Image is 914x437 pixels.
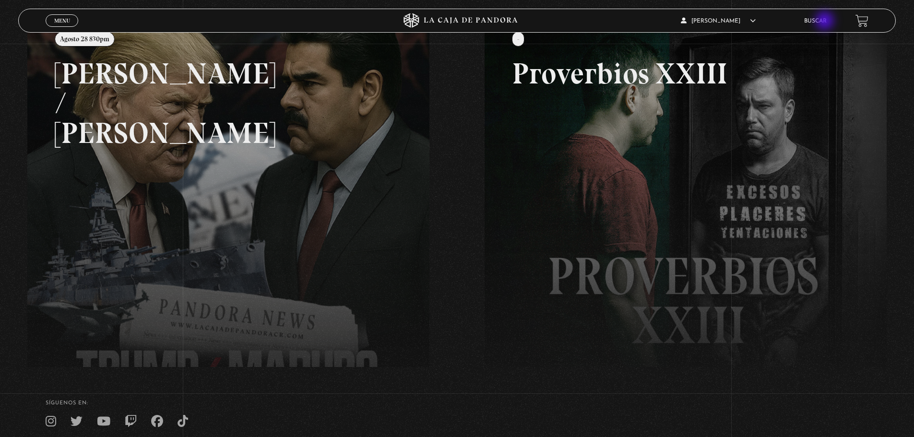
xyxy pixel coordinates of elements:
[54,18,70,24] span: Menu
[804,18,827,24] a: Buscar
[681,18,756,24] span: [PERSON_NAME]
[51,26,73,33] span: Cerrar
[46,401,868,406] h4: SÍguenos en:
[855,14,868,27] a: View your shopping cart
